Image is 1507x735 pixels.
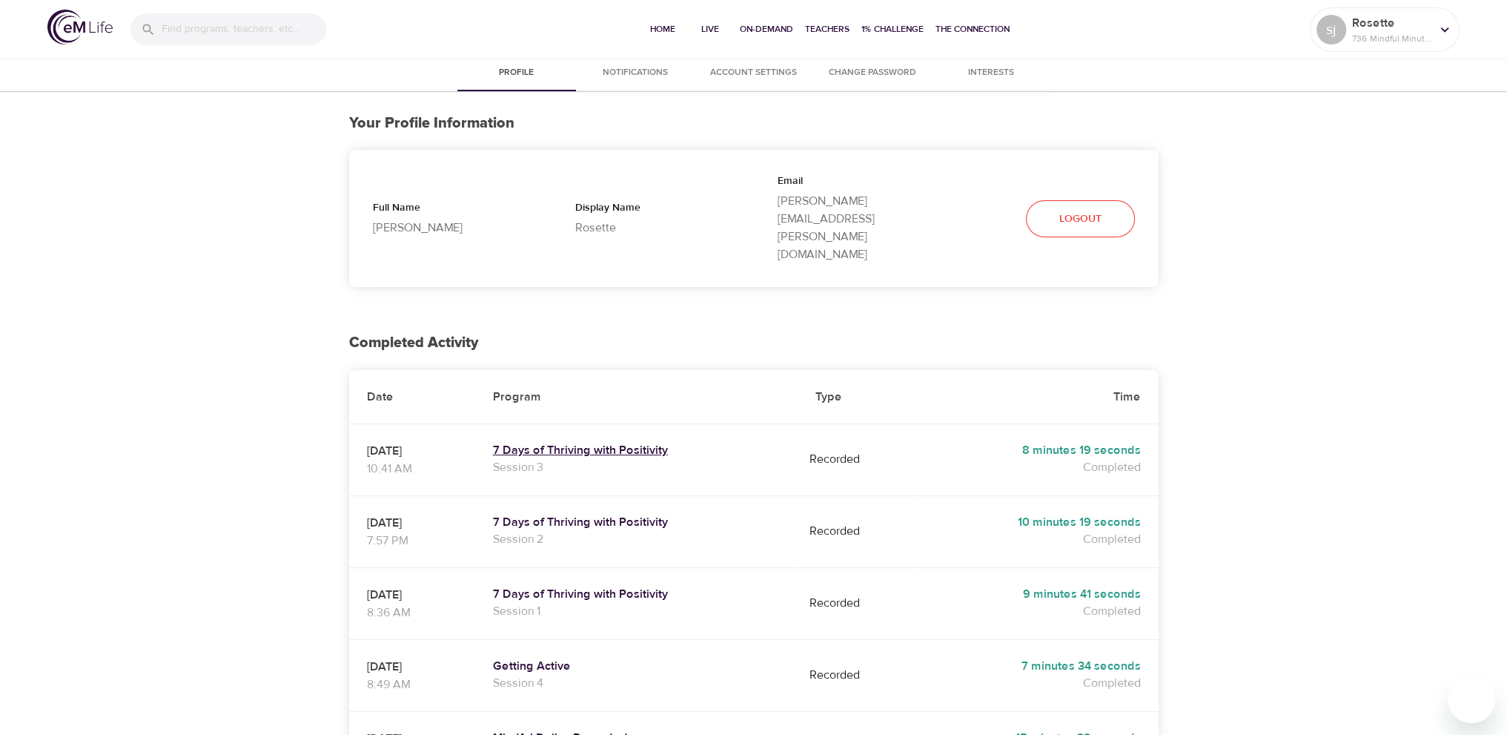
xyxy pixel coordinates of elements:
[493,443,781,458] a: 7 Days of Thriving with Positivity
[935,22,1010,37] span: The Connection
[349,370,475,424] th: Date
[1316,15,1346,45] div: sj
[740,22,793,37] span: On-Demand
[861,22,924,37] span: 1% Challenge
[778,192,933,263] p: [PERSON_NAME][EMAIL_ADDRESS][PERSON_NAME][DOMAIN_NAME]
[1448,676,1495,723] iframe: Button to launch messaging window
[367,442,457,460] p: [DATE]
[930,674,1141,692] p: Completed
[162,13,326,45] input: Find programs, teachers, etc...
[798,567,911,639] td: Recorded
[930,443,1141,458] h5: 8 minutes 19 seconds
[575,200,730,219] p: Display Name
[475,370,798,424] th: Program
[575,219,730,237] p: Rosette
[493,587,781,602] a: 7 Days of Thriving with Positivity
[367,532,457,550] p: 7:57 PM
[1352,32,1431,45] p: 736 Mindful Minutes
[367,460,457,478] p: 10:41 AM
[798,370,911,424] th: Type
[930,458,1141,476] p: Completed
[930,530,1141,548] p: Completed
[47,10,113,45] img: logo
[585,65,686,81] span: Notifications
[493,674,781,692] p: Session 4
[349,115,1159,132] h3: Your Profile Information
[373,200,528,219] p: Full Name
[912,370,1159,424] th: Time
[349,334,1159,352] h2: Completed Activity
[493,515,781,530] a: 7 Days of Thriving with Positivity
[493,530,781,548] p: Session 2
[1352,14,1431,32] p: Rosette
[692,22,728,37] span: Live
[1026,200,1135,238] button: Logout
[930,587,1141,602] h5: 9 minutes 41 seconds
[493,602,781,620] p: Session 1
[367,514,457,532] p: [DATE]
[798,639,911,711] td: Recorded
[930,659,1141,674] h5: 7 minutes 34 seconds
[941,65,1041,81] span: Interests
[822,65,923,81] span: Change Password
[930,515,1141,530] h5: 10 minutes 19 seconds
[703,65,804,81] span: Account Settings
[466,65,567,81] span: Profile
[778,174,933,192] p: Email
[493,458,781,476] p: Session 3
[1059,210,1102,228] span: Logout
[805,22,849,37] span: Teachers
[493,659,781,674] a: Getting Active
[367,658,457,676] p: [DATE]
[373,219,528,237] p: [PERSON_NAME]
[798,423,911,495] td: Recorded
[798,495,911,567] td: Recorded
[930,602,1141,620] p: Completed
[645,22,680,37] span: Home
[367,676,457,693] p: 8:49 AM
[367,586,457,604] p: [DATE]
[367,604,457,622] p: 8:36 AM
